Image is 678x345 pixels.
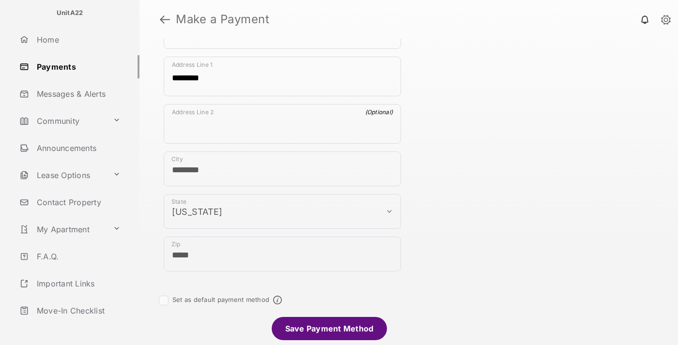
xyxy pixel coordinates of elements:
[15,55,139,78] a: Payments
[164,104,401,144] div: payment_method_screening[postal_addresses][addressLine2]
[272,317,387,340] li: Save Payment Method
[164,194,401,229] div: payment_method_screening[postal_addresses][administrativeArea]
[164,237,401,271] div: payment_method_screening[postal_addresses][postalCode]
[15,164,109,187] a: Lease Options
[15,28,139,51] a: Home
[15,136,139,160] a: Announcements
[15,109,109,133] a: Community
[172,296,269,303] label: Set as default payment method
[15,245,139,268] a: F.A.Q.
[176,14,269,25] strong: Make a Payment
[15,218,109,241] a: My Apartment
[164,151,401,186] div: payment_method_screening[postal_addresses][locality]
[15,272,124,295] a: Important Links
[15,299,139,322] a: Move-In Checklist
[273,296,282,304] span: Default payment method info
[15,191,139,214] a: Contact Property
[164,57,401,96] div: payment_method_screening[postal_addresses][addressLine1]
[57,8,83,18] p: UnitA22
[15,82,139,105] a: Messages & Alerts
